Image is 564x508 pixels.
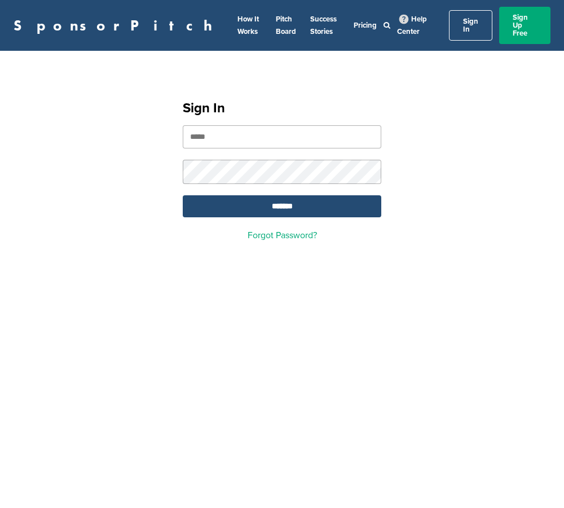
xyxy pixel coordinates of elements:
a: Pitch Board [276,15,296,36]
a: Success Stories [310,15,337,36]
h1: Sign In [183,98,381,119]
a: SponsorPitch [14,18,219,33]
a: Forgot Password? [248,230,317,241]
a: Sign In [449,10,492,41]
a: Sign Up Free [499,7,550,44]
a: Help Center [397,12,427,38]
a: Pricing [354,21,377,30]
a: How It Works [237,15,259,36]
